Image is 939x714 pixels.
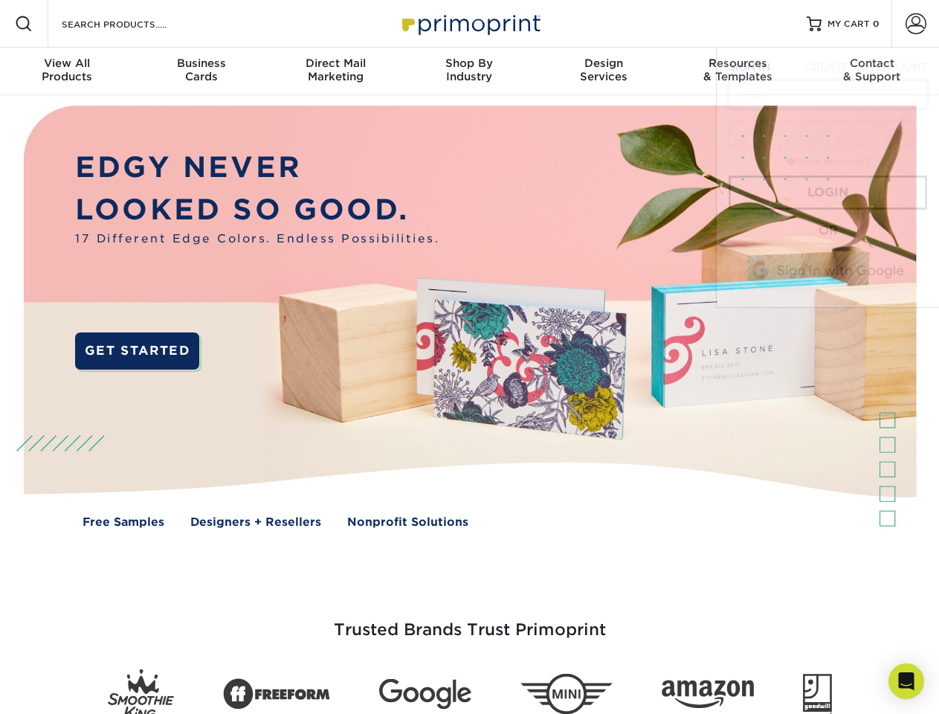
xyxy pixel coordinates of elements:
a: Login [729,176,927,210]
div: Marketing [268,57,402,83]
div: & Templates [671,57,804,83]
a: Direct MailMarketing [268,48,402,95]
input: SEARCH PRODUCTS..... [60,15,205,33]
img: Google [379,679,471,710]
img: Amazon [662,681,754,709]
a: DesignServices [537,48,671,95]
a: Designers + Resellers [190,514,321,531]
span: Direct Mail [268,57,402,70]
span: SIGN IN [729,61,770,73]
span: Resources [671,57,804,70]
p: LOOKED SO GOOD. [75,189,439,231]
a: forgot password? [787,157,868,167]
img: Goodwill [803,674,832,714]
h3: Trusted Brands Trust Primoprint [35,585,905,657]
div: Industry [402,57,536,83]
span: 17 Different Edge Colors. Endless Possibilities. [75,231,439,248]
span: Business [134,57,268,70]
img: Primoprint [396,7,544,39]
div: Services [537,57,671,83]
a: GET STARTED [75,332,199,370]
div: OR [729,222,927,239]
a: Shop ByIndustry [402,48,536,95]
span: MY CART [827,18,870,30]
p: EDGY NEVER [75,147,439,189]
span: Design [537,57,671,70]
a: Free Samples [83,514,164,531]
div: Cards [134,57,268,83]
div: Open Intercom Messenger [888,663,924,699]
a: Resources& Templates [671,48,804,95]
span: Shop By [402,57,536,70]
iframe: Google Customer Reviews [4,669,126,709]
span: 0 [873,19,880,29]
input: Email [729,80,927,109]
a: Nonprofit Solutions [347,514,468,531]
a: BusinessCards [134,48,268,95]
span: CREATE AN ACCOUNT [804,61,927,73]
